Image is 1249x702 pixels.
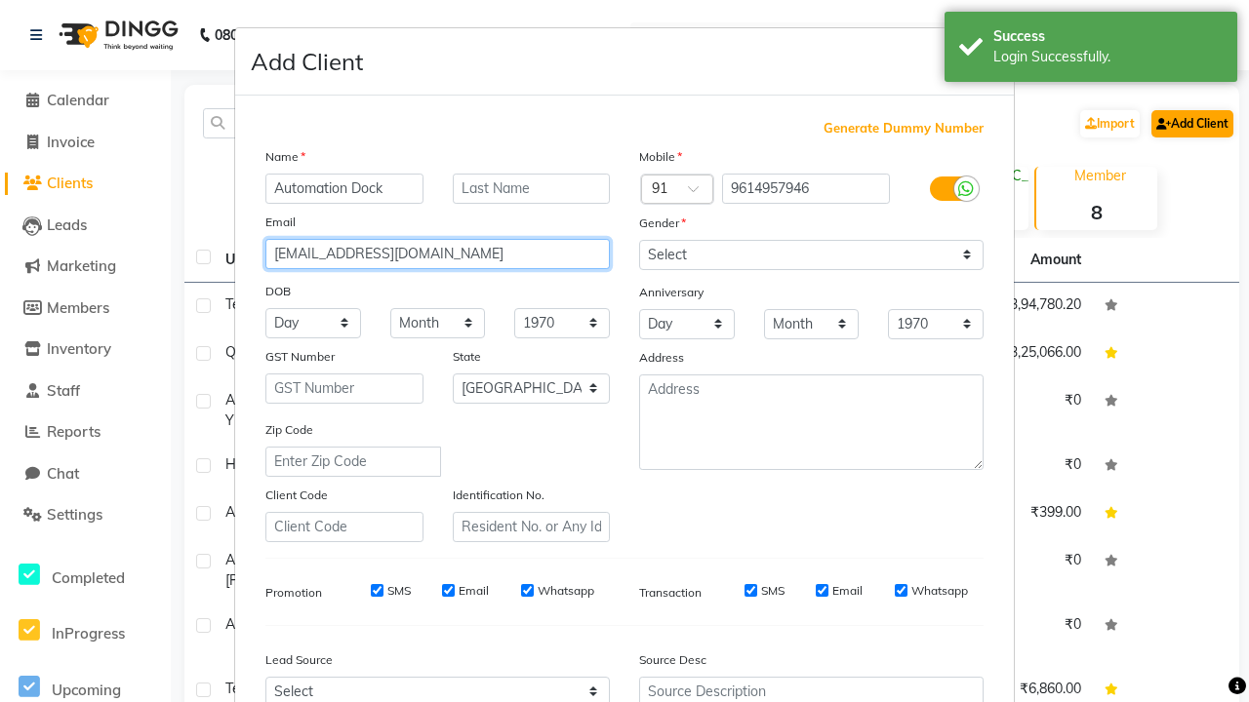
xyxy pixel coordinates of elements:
label: SMS [387,582,411,600]
input: Email [265,239,610,269]
label: SMS [761,582,785,600]
label: Client Code [265,487,328,504]
label: Lead Source [265,651,333,669]
label: Mobile [639,148,682,166]
label: Source Desc [639,651,706,669]
label: State [453,348,481,366]
label: Anniversary [639,284,704,301]
label: Email [832,582,863,600]
label: Whatsapp [911,582,968,600]
input: First Name [265,174,423,204]
label: Transaction [639,584,702,602]
label: Email [459,582,489,600]
label: Gender [639,214,686,232]
h4: Add Client [251,44,363,79]
div: Login Successfully. [993,47,1223,67]
input: Enter Zip Code [265,447,441,477]
label: Address [639,349,684,367]
input: Mobile [722,174,891,204]
label: GST Number [265,348,335,366]
input: Last Name [453,174,611,204]
label: Whatsapp [538,582,594,600]
label: Email [265,214,296,231]
label: Name [265,148,305,166]
input: GST Number [265,373,423,404]
input: Resident No. or Any Id [453,512,611,542]
label: Identification No. [453,487,544,504]
span: Generate Dummy Number [824,119,984,138]
label: Zip Code [265,421,313,439]
label: Promotion [265,584,322,602]
div: Success [993,26,1223,47]
label: DOB [265,283,291,300]
input: Client Code [265,512,423,542]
